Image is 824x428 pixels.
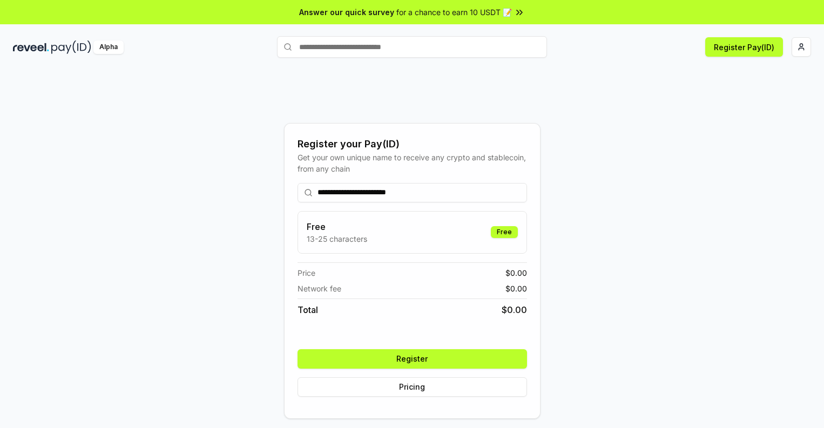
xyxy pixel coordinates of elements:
[298,303,318,316] span: Total
[298,267,315,278] span: Price
[299,6,394,18] span: Answer our quick survey
[13,40,49,54] img: reveel_dark
[307,220,367,233] h3: Free
[51,40,91,54] img: pay_id
[396,6,512,18] span: for a chance to earn 10 USDT 📝
[93,40,124,54] div: Alpha
[502,303,527,316] span: $ 0.00
[298,377,527,397] button: Pricing
[505,283,527,294] span: $ 0.00
[505,267,527,278] span: $ 0.00
[705,37,783,57] button: Register Pay(ID)
[298,137,527,152] div: Register your Pay(ID)
[307,233,367,244] p: 13-25 characters
[298,349,527,369] button: Register
[298,283,341,294] span: Network fee
[298,152,527,174] div: Get your own unique name to receive any crypto and stablecoin, from any chain
[491,226,518,238] div: Free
